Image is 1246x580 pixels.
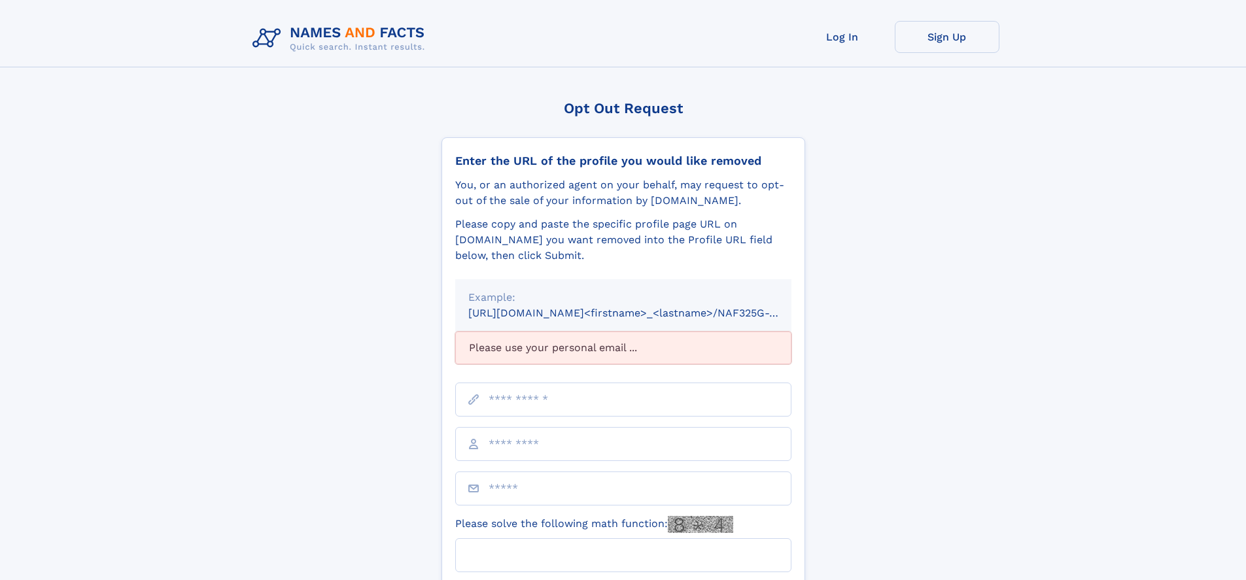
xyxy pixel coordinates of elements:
a: Log In [790,21,895,53]
div: Enter the URL of the profile you would like removed [455,154,791,168]
div: Opt Out Request [441,100,805,116]
div: Example: [468,290,778,305]
small: [URL][DOMAIN_NAME]<firstname>_<lastname>/NAF325G-xxxxxxxx [468,307,816,319]
a: Sign Up [895,21,999,53]
img: Logo Names and Facts [247,21,436,56]
div: Please copy and paste the specific profile page URL on [DOMAIN_NAME] you want removed into the Pr... [455,216,791,264]
div: Please use your personal email ... [455,332,791,364]
div: You, or an authorized agent on your behalf, may request to opt-out of the sale of your informatio... [455,177,791,209]
label: Please solve the following math function: [455,516,733,533]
